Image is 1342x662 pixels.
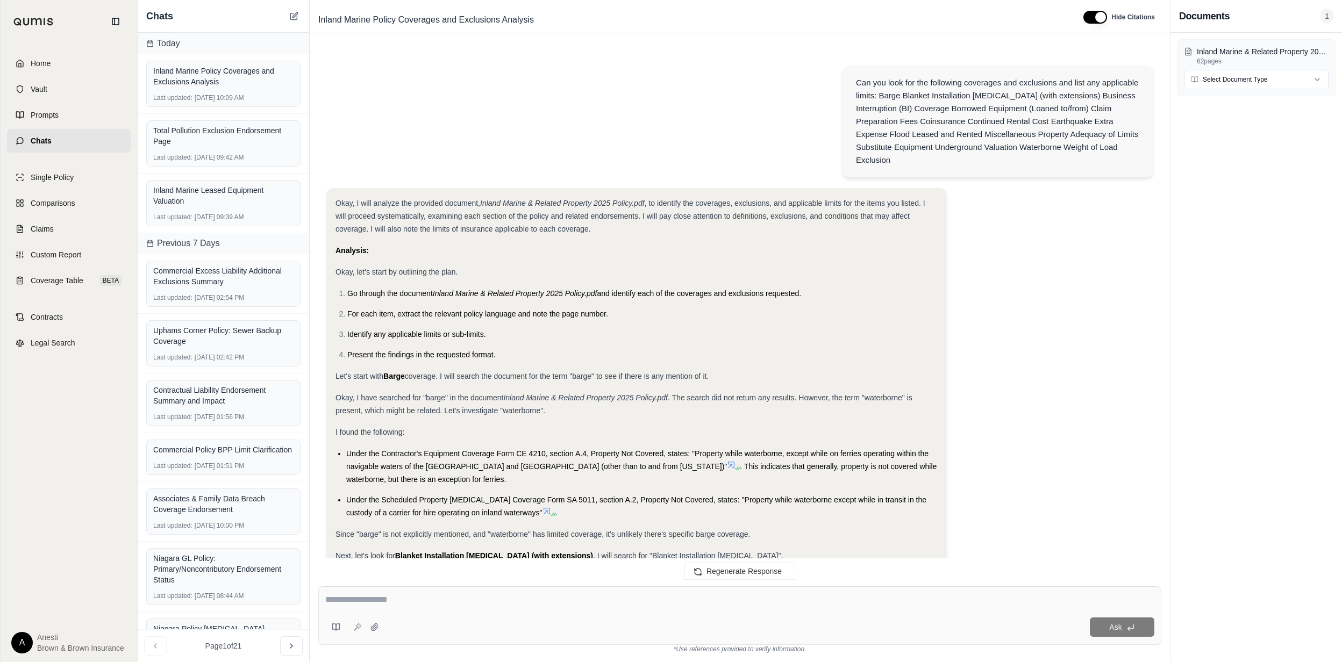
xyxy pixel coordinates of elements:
span: Anesti [37,632,124,643]
span: Legal Search [31,337,75,348]
a: Single Policy [7,165,131,189]
a: Contracts [7,305,131,329]
span: Ask [1109,623,1122,631]
span: BETA [99,275,122,286]
span: Last updated: [153,213,192,221]
div: Total Pollution Exclusion Endorsement Page [153,125,294,147]
span: Comparisons [31,198,75,208]
strong: Barge [383,372,405,380]
span: Let's start with [335,372,383,380]
div: Edit Title [314,11,1070,28]
span: Page 1 of 21 [205,641,242,651]
span: Since "barge" is not explicitly mentioned, and "waterborne" has limited coverage, it's unlikely t... [335,530,751,538]
div: Contractual Liability Endorsement Summary and Impact [153,385,294,406]
div: Can you look for the following coverages and exclusions and list any applicable limits: Barge Bla... [856,76,1140,167]
div: [DATE] 02:54 PM [153,293,294,302]
div: Uphams Corner Policy: Sewer Backup Coverage [153,325,294,347]
div: [DATE] 10:09 AM [153,93,294,102]
span: Inland Marine Policy Coverages and Exclusions Analysis [314,11,538,28]
button: Ask [1090,617,1154,637]
span: Go through the document [347,289,433,298]
span: Under the Scheduled Property [MEDICAL_DATA] Coverage Form SA 5011, section A.2, Property Not Cove... [346,495,926,517]
a: Custom Report [7,243,131,267]
span: Okay, I have searched for "barge" in the document [335,393,503,402]
img: Qumis Logo [13,18,54,26]
span: and identify each of the coverages and exclusions requested. [597,289,801,298]
span: For each item, extract the relevant policy language and note the page number. [347,310,608,318]
span: 1 [1320,9,1333,24]
a: Vault [7,77,131,101]
span: Last updated: [153,153,192,162]
span: Identify any applicable limits or sub-limits. [347,330,486,339]
span: I found the following: [335,428,404,436]
div: [DATE] 02:42 PM [153,353,294,362]
span: Last updated: [153,462,192,470]
span: Chats [31,135,52,146]
a: Claims [7,217,131,241]
div: [DATE] 01:56 PM [153,413,294,421]
div: Inland Marine Leased Equipment Valuation [153,185,294,206]
div: *Use references provided to verify information. [318,645,1161,653]
div: [DATE] 10:00 PM [153,521,294,530]
span: Brown & Brown Insurance [37,643,124,653]
div: Associates & Family Data Breach Coverage Endorsement [153,493,294,515]
span: Okay, I will analyze the provided document, [335,199,480,207]
span: . This indicates that generally, property is not covered while waterborne, but there is an except... [346,462,937,484]
span: Contracts [31,312,63,322]
span: . I will search for "Blanket Installation [MEDICAL_DATA]". [593,551,783,560]
div: Niagara GL Policy: Primary/Noncontributory Endorsement Status [153,553,294,585]
span: Home [31,58,51,69]
div: Niagara Policy [MEDICAL_DATA] Spoilage Coverage Limit [153,623,294,645]
p: Inland Marine & Related Property 2025 Policy.pdf [1197,46,1329,57]
span: Single Policy [31,172,74,183]
span: Claims [31,224,54,234]
span: Under the Contractor's Equipment Coverage Form CE 4210, section A.4, Property Not Covered, states... [346,449,929,471]
div: [DATE] 09:42 AM [153,153,294,162]
span: Chats [146,9,173,24]
button: Inland Marine & Related Property 2025 Policy.pdf62pages [1184,46,1329,66]
em: Inland Marine & Related Property 2025 Policy.pdf [480,199,645,207]
div: Commercial Policy BPP Limit Clarification [153,444,294,455]
span: Last updated: [153,293,192,302]
span: . [555,508,558,517]
div: Previous 7 Days [138,233,309,254]
strong: Blanket Installation [MEDICAL_DATA] (with extensions) [395,551,593,560]
p: 62 pages [1197,57,1329,66]
div: Today [138,33,309,54]
a: Legal Search [7,331,131,355]
button: Regenerate Response [684,563,795,580]
span: Okay, let's start by outlining the plan. [335,268,458,276]
span: Prompts [31,110,59,120]
em: Inland Marine & Related Property 2025 Policy.pdf [503,393,668,402]
span: Next, let's look for [335,551,395,560]
a: Prompts [7,103,131,127]
span: . The search did not return any results. However, the term "waterborne" is present, which might b... [335,393,912,415]
div: [DATE] 08:44 AM [153,592,294,600]
span: coverage. I will search the document for the term "barge" to see if there is any mention of it. [405,372,709,380]
div: Commercial Excess Liability Additional Exclusions Summary [153,265,294,287]
span: Vault [31,84,47,95]
h3: Documents [1179,9,1230,24]
a: Comparisons [7,191,131,215]
button: New Chat [288,10,301,23]
a: Coverage TableBETA [7,269,131,292]
span: Present the findings in the requested format. [347,350,496,359]
span: , to identify the coverages, exclusions, and applicable limits for the items you listed. I will p... [335,199,925,233]
a: Home [7,52,131,75]
span: Last updated: [153,413,192,421]
span: Last updated: [153,353,192,362]
span: Custom Report [31,249,81,260]
div: Inland Marine Policy Coverages and Exclusions Analysis [153,66,294,87]
span: Inland Marine & Related Property 2025 Policy.pdf [433,289,597,298]
span: Last updated: [153,592,192,600]
span: Hide Citations [1111,13,1155,21]
span: Last updated: [153,521,192,530]
a: Chats [7,129,131,153]
div: [DATE] 01:51 PM [153,462,294,470]
button: Collapse sidebar [107,13,124,30]
div: A [11,632,33,653]
div: [DATE] 09:39 AM [153,213,294,221]
span: Regenerate Response [706,567,782,575]
span: Coverage Table [31,275,83,286]
strong: Analysis: [335,246,369,255]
